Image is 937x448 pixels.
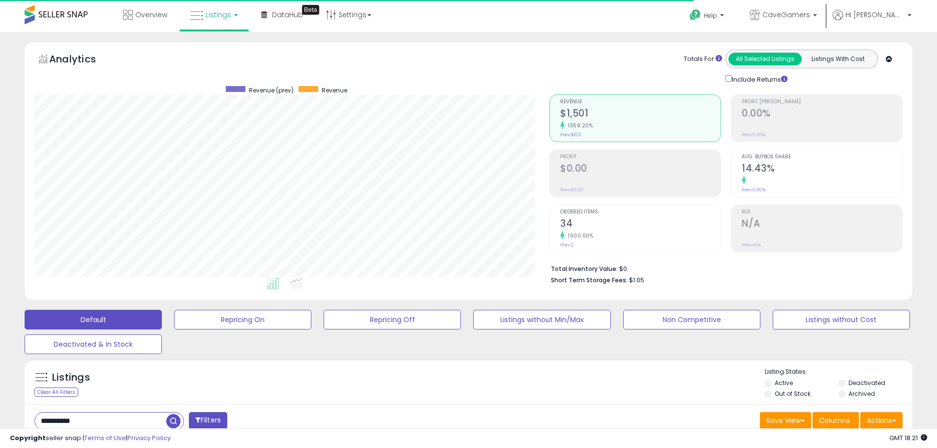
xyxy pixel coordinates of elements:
[775,389,811,398] label: Out of Stock
[765,367,912,377] p: Listing States:
[565,122,593,129] small: 1359.20%
[560,132,581,138] small: Prev: $103
[742,108,902,121] h2: 0.00%
[623,310,760,329] button: Non Competitive
[801,53,875,65] button: Listings With Cost
[52,371,90,385] h5: Listings
[473,310,610,329] button: Listings without Min/Max
[742,163,902,176] h2: 14.43%
[25,334,162,354] button: Deactivated & In Stock
[742,132,765,138] small: Prev: 0.00%
[560,218,721,231] h2: 34
[206,10,231,20] span: Listings
[684,55,722,64] div: Totals For
[560,242,574,248] small: Prev: 2
[135,10,167,20] span: Overview
[742,154,902,160] span: Avg. Buybox Share
[324,310,461,329] button: Repricing Off
[565,232,593,239] small: 1600.00%
[84,433,126,443] a: Terms of Use
[551,276,628,284] b: Short Term Storage Fees:
[689,9,701,21] i: Get Help
[889,433,927,443] span: 2025-08-14 18:21 GMT
[10,434,171,443] div: seller snap | |
[813,412,859,429] button: Columns
[760,412,811,429] button: Save View
[189,412,227,429] button: Filters
[25,310,162,329] button: Default
[127,433,171,443] a: Privacy Policy
[742,218,902,231] h2: N/A
[322,86,347,94] span: Revenue
[848,389,875,398] label: Archived
[560,99,721,105] span: Revenue
[833,10,911,32] a: Hi [PERSON_NAME]
[819,416,850,425] span: Columns
[762,10,810,20] span: CaveGamers
[560,108,721,121] h2: $1,501
[848,379,885,387] label: Deactivated
[249,86,294,94] span: Revenue (prev)
[742,99,902,105] span: Profit [PERSON_NAME]
[174,310,311,329] button: Repricing On
[560,163,721,176] h2: $0.00
[10,433,46,443] strong: Copyright
[551,262,895,274] li: $0
[742,187,765,193] small: Prev: 0.00%
[846,10,905,20] span: Hi [PERSON_NAME]
[551,265,618,273] b: Total Inventory Value:
[775,379,793,387] label: Active
[742,209,902,215] span: ROI
[629,275,644,285] span: $1.05
[718,73,799,85] div: Include Returns
[728,53,802,65] button: All Selected Listings
[560,209,721,215] span: Ordered Items
[272,10,303,20] span: DataHub
[560,154,721,160] span: Profit
[682,1,734,32] a: Help
[34,388,78,397] div: Clear All Filters
[302,5,319,15] div: Tooltip anchor
[773,310,910,329] button: Listings without Cost
[704,11,717,20] span: Help
[742,242,761,248] small: Prev: N/A
[49,52,115,68] h5: Analytics
[860,412,903,429] button: Actions
[560,187,583,193] small: Prev: $0.00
